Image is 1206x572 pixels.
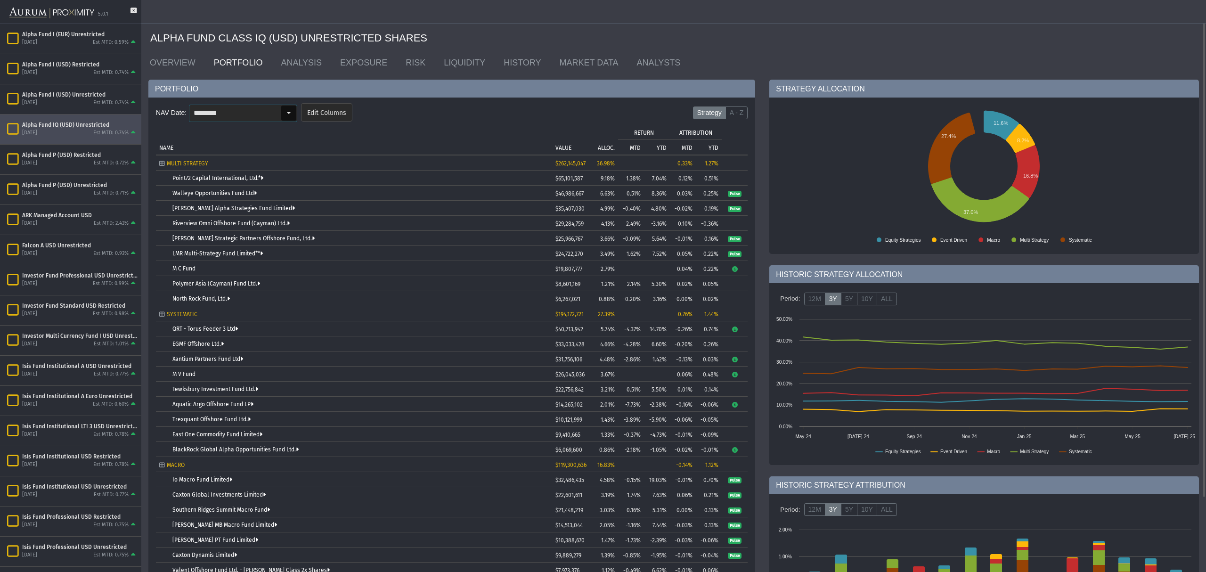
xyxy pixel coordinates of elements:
[776,360,792,365] text: 30.00%
[172,431,262,438] a: East One Commodity Fund Limited
[172,175,263,181] a: Point72 Capital International, Ltd.*
[555,205,585,212] span: $35,407,030
[670,412,696,427] td: -0.06%
[618,321,644,336] td: -4.37%
[307,109,346,117] span: Edit Columns
[172,220,290,227] a: Riverview Omni Offshore Fund (Cayman) Ltd.
[601,266,615,272] span: 2.79%
[156,124,552,155] td: Column NAME
[670,472,696,487] td: -0.01%
[555,326,583,333] span: $40,713,942
[776,317,792,322] text: 50.00%
[644,412,670,427] td: -5.90%
[987,237,1001,243] text: Macro
[696,321,722,336] td: 0.74%
[22,39,37,46] div: [DATE]
[94,190,129,197] div: Est MTD: 0.71%
[172,537,258,543] a: [PERSON_NAME] PT Fund Limited
[769,265,1199,283] div: HISTORIC STRATEGY ALLOCATION
[22,401,37,408] div: [DATE]
[644,532,670,547] td: -2.39%
[93,431,129,438] div: Est MTD: 0.78%
[22,242,138,249] div: Falcon A USD Unrestricted
[618,502,644,517] td: 0.16%
[940,237,967,243] text: Event Driven
[728,522,742,528] a: Pulse
[618,336,644,351] td: -4.28%
[167,311,197,318] span: SYSTEMATIC
[657,145,667,151] p: YTD
[776,381,792,386] text: 20.00%
[22,250,37,257] div: [DATE]
[776,291,804,307] div: Period:
[673,311,693,318] div: -0.76%
[601,371,615,378] span: 3.67%
[555,160,586,167] span: $262,145,047
[696,231,722,246] td: 0.16%
[769,80,1199,98] div: STRATEGY ALLOCATION
[670,367,696,382] td: 0.06%
[172,205,295,212] a: [PERSON_NAME] Alpha Strategies Fund Limited
[618,186,644,201] td: 0.51%
[156,105,189,121] div: NAV Date:
[94,160,129,167] div: Est MTD: 0.72%
[670,261,696,276] td: 0.04%
[555,145,571,151] p: VALUE
[693,106,726,120] label: Strategy
[22,341,37,348] div: [DATE]
[670,321,696,336] td: -0.26%
[555,371,585,378] span: $26,045,036
[172,235,315,242] a: [PERSON_NAME] Strategic Partners Offshore Fund, Ltd.
[22,280,37,287] div: [DATE]
[618,382,644,397] td: 0.51%
[877,293,897,306] label: ALL
[1017,138,1029,143] text: 8.2%
[699,311,718,318] div: 1.44%
[587,124,618,155] td: Column ALLOC.
[22,392,138,400] div: Isis Fund Institutional A Euro Unrestricted
[696,427,722,442] td: -0.09%
[22,272,138,279] div: Investor Fund Professional USD Unrestricted
[670,502,696,517] td: 0.00%
[857,293,877,306] label: 10Y
[172,552,237,558] a: Caxton Dynamis Limited
[167,160,208,167] span: MULTI STRATEGY
[696,261,722,276] td: 0.22%
[804,503,825,516] label: 12M
[597,160,615,167] span: 36.98%
[670,382,696,397] td: 0.01%
[696,186,722,201] td: 0.25%
[22,181,138,189] div: Alpha Fund P (USD) Unrestricted
[598,145,615,151] p: ALLOC.
[670,442,696,457] td: -0.02%
[618,171,644,186] td: 1.38%
[670,397,696,412] td: -0.16%
[281,105,297,121] div: Select
[696,517,722,532] td: 0.13%
[437,53,497,72] a: LIQUIDITY
[93,522,129,529] div: Est MTD: 0.75%
[728,236,742,243] span: Pulse
[630,145,641,151] p: MTD
[670,201,696,216] td: -0.02%
[776,402,792,408] text: 10.00%
[728,190,742,196] a: Pulse
[696,472,722,487] td: 0.70%
[696,216,722,231] td: -0.36%
[22,61,138,68] div: Alpha Fund I (USD) Restricted
[555,266,582,272] span: $19,807,777
[22,362,138,370] div: Isis Fund Institutional A USD Unrestricted
[699,160,718,167] div: 1.27%
[728,205,742,212] a: Pulse
[555,296,580,302] span: $6,267,021
[644,547,670,563] td: -1.95%
[618,216,644,231] td: 2.49%
[22,453,138,460] div: Isis Fund Institutional USD Restricted
[670,487,696,502] td: -0.06%
[696,171,722,186] td: 0.51%
[599,296,615,302] span: 0.88%
[722,124,748,155] td: Column
[696,532,722,547] td: -0.06%
[9,2,94,24] img: Aurum-Proximity%20white.svg
[696,336,722,351] td: 0.26%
